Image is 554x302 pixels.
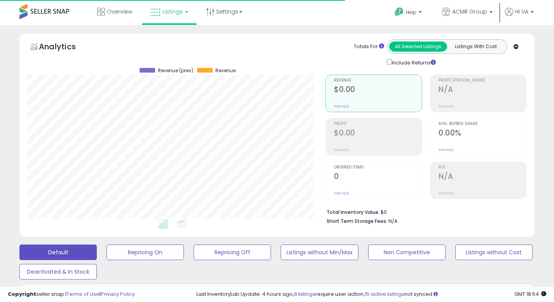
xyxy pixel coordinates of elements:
[163,8,183,16] span: Listings
[439,104,454,109] small: Prev: N/A
[334,165,422,170] span: Ordered Items
[107,8,132,16] span: Overview
[334,172,422,182] h2: 0
[19,245,97,260] button: Default
[334,104,349,109] small: Prev: N/A
[334,148,349,152] small: Prev: N/A
[368,245,446,260] button: Non Competitive
[19,264,97,279] button: Deactivated & In Stock
[39,41,91,54] h5: Analytics
[196,291,546,298] div: Last InventoryLab Update: 4 hours ago, require user action, not synced.
[354,43,384,50] div: Totals For
[8,290,36,298] strong: Copyright
[334,78,422,83] span: Revenue
[447,42,505,52] button: Listings With Cost
[194,245,271,260] button: Repricing Off
[327,209,379,215] b: Total Inventory Value:
[515,8,528,16] span: Hi VA
[388,217,398,225] span: N/A
[439,78,526,83] span: Profit [PERSON_NAME]
[334,191,349,196] small: Prev: N/A
[8,291,135,298] div: seller snap | |
[439,148,454,152] small: Prev: N/A
[215,68,236,73] span: Revenue
[406,9,416,16] span: Help
[327,218,387,224] b: Short Term Storage Fees:
[334,85,422,95] h2: $0.00
[381,58,445,67] div: Include Returns
[101,290,135,298] a: Privacy Policy
[107,245,184,260] button: Repricing On
[365,290,404,298] a: 15 active listings
[439,165,526,170] span: ROI
[389,42,447,52] button: All Selected Listings
[334,122,422,126] span: Profit
[158,68,193,73] span: Revenue (prev)
[439,85,526,95] h2: N/A
[66,290,100,298] a: Terms of Use
[514,290,546,298] span: 2025-08-14 18:54 GMT
[439,128,526,139] h2: 0.00%
[505,8,534,25] a: Hi VA
[294,290,315,298] a: 9 listings
[455,245,533,260] button: Listings without Cost
[439,191,454,196] small: Prev: N/A
[281,245,358,260] button: Listings without Min/Max
[388,1,430,25] a: Help
[439,122,526,126] span: Avg. Buybox Share
[327,207,521,216] li: $0
[334,128,422,139] h2: $0.00
[439,172,526,182] h2: N/A
[452,8,487,16] span: ACMR Group
[394,7,404,17] i: Get Help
